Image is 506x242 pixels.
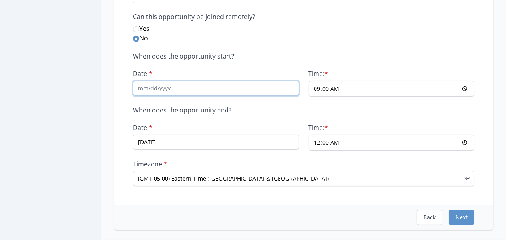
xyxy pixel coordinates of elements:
[133,106,474,114] p: When does the opportunity end?
[133,160,474,168] label: Timezone:
[309,135,475,151] input: h:mm
[133,36,139,42] input: No
[133,81,299,96] input: mm/dd/yyyy
[449,210,474,225] button: Next
[133,26,139,32] input: Yes
[309,81,475,97] input: h:mm
[417,210,442,225] button: Back
[133,124,299,131] label: Date:
[133,70,299,78] label: Date:
[133,52,474,60] p: When does the opportunity start?
[133,135,299,150] input: mm/dd/yyyy
[133,24,474,33] label: Yes
[309,70,475,78] label: Time:
[133,33,474,43] label: No
[133,13,474,21] label: Can this opportunity be joined remotely?
[309,124,475,131] label: Time:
